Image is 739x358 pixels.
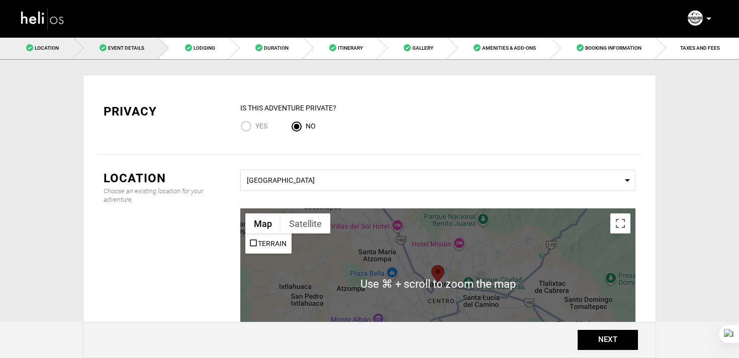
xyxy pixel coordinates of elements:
[240,103,635,113] div: IS this Adventure Private?
[108,45,144,51] span: Event Details
[688,11,703,26] img: 70e86fc9b76f5047cd03efca80958d91.png
[20,6,65,32] img: heli-logo
[245,213,281,233] button: Show street map
[578,330,638,350] button: NEXT
[338,45,363,51] span: Itinerary
[194,45,215,51] span: Lodging
[255,122,267,130] span: Yes
[247,173,629,185] span: [GEOGRAPHIC_DATA]
[680,45,720,51] span: TAXES AND FEES
[281,213,330,233] button: Show satellite imagery
[104,103,225,120] div: Privacy
[585,45,641,51] span: Booking Information
[482,45,536,51] span: Amenities & Add-Ons
[258,238,287,249] label: Terrain
[610,213,630,233] button: Toggle fullscreen view
[104,187,225,204] div: Choose an existing location for your adventure.
[306,122,316,130] span: No
[35,45,59,51] span: Location
[104,170,225,187] div: Location
[240,170,635,191] span: Select box activate
[412,45,433,51] span: Gallery
[246,234,291,253] li: Terrain
[245,233,292,254] ul: Show street map
[264,45,289,51] span: Duration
